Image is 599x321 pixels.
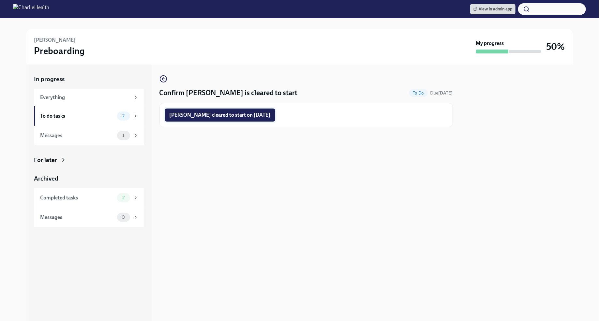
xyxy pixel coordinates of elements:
[34,126,144,145] a: Messages1
[118,195,128,200] span: 2
[118,133,128,138] span: 1
[165,109,275,122] button: [PERSON_NAME] cleared to start on [DATE]
[34,36,76,44] h6: [PERSON_NAME]
[40,214,114,221] div: Messages
[476,40,504,47] strong: My progress
[34,45,85,57] h3: Preboarding
[34,156,144,164] a: For later
[34,208,144,227] a: Messages0
[430,90,453,96] span: Due
[118,215,129,220] span: 0
[40,194,114,201] div: Completed tasks
[40,112,114,120] div: To do tasks
[34,106,144,126] a: To do tasks2
[170,112,271,118] span: [PERSON_NAME] cleared to start on [DATE]
[13,4,49,14] img: CharlieHealth
[439,90,453,96] strong: [DATE]
[40,94,130,101] div: Everything
[473,6,512,12] span: View in admin app
[34,188,144,208] a: Completed tasks2
[470,4,516,14] a: View in admin app
[34,89,144,106] a: Everything
[40,132,114,139] div: Messages
[34,174,144,183] a: Archived
[547,41,565,52] h3: 50%
[159,88,298,98] h4: Confirm [PERSON_NAME] is cleared to start
[34,75,144,83] a: In progress
[409,91,428,95] span: To Do
[430,90,453,96] span: October 27th, 2025 08:00
[118,113,128,118] span: 2
[34,156,57,164] div: For later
